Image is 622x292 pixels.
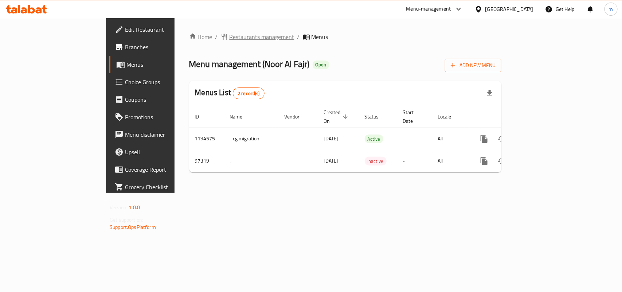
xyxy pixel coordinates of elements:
[324,108,350,125] span: Created On
[129,203,140,212] span: 1.0.0
[224,128,279,150] td: .-cg migration
[476,152,493,170] button: more
[406,5,451,13] div: Menu-management
[324,156,339,166] span: [DATE]
[324,134,339,143] span: [DATE]
[438,112,461,121] span: Locale
[125,183,204,191] span: Grocery Checklist
[125,148,204,156] span: Upsell
[365,135,383,143] div: Active
[110,215,143,225] span: Get support on:
[403,108,423,125] span: Start Date
[125,78,204,86] span: Choice Groups
[125,113,204,121] span: Promotions
[125,130,204,139] span: Menu disclaimer
[365,112,388,121] span: Status
[493,130,510,148] button: Change Status
[230,32,294,41] span: Restaurants management
[481,85,498,102] div: Export file
[109,91,210,108] a: Coupons
[125,165,204,174] span: Coverage Report
[451,61,496,70] span: Add New Menu
[493,152,510,170] button: Change Status
[432,128,470,150] td: All
[125,95,204,104] span: Coupons
[125,25,204,34] span: Edit Restaurant
[109,178,210,196] a: Grocery Checklist
[109,73,210,91] a: Choice Groups
[110,203,128,212] span: Version:
[195,112,209,121] span: ID
[285,112,309,121] span: Vendor
[432,150,470,172] td: All
[445,59,501,72] button: Add New Menu
[195,87,265,99] h2: Menus List
[110,222,156,232] a: Support.OpsPlatform
[126,60,204,69] span: Menus
[233,87,265,99] div: Total records count
[189,32,501,41] nav: breadcrumb
[109,126,210,143] a: Menu disclaimer
[109,56,210,73] a: Menus
[109,143,210,161] a: Upsell
[470,106,551,128] th: Actions
[189,106,551,172] table: enhanced table
[109,161,210,178] a: Coverage Report
[221,32,294,41] a: Restaurants management
[365,135,383,143] span: Active
[125,43,204,51] span: Branches
[224,150,279,172] td: .
[485,5,533,13] div: [GEOGRAPHIC_DATA]
[109,108,210,126] a: Promotions
[215,32,218,41] li: /
[109,21,210,38] a: Edit Restaurant
[109,38,210,56] a: Branches
[609,5,613,13] span: m
[189,56,310,72] span: Menu management ( Noor Al Fajr )
[397,150,432,172] td: -
[313,62,329,68] span: Open
[312,32,328,41] span: Menus
[233,90,264,97] span: 2 record(s)
[397,128,432,150] td: -
[297,32,300,41] li: /
[365,157,387,166] span: Inactive
[313,61,329,69] div: Open
[230,112,252,121] span: Name
[476,130,493,148] button: more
